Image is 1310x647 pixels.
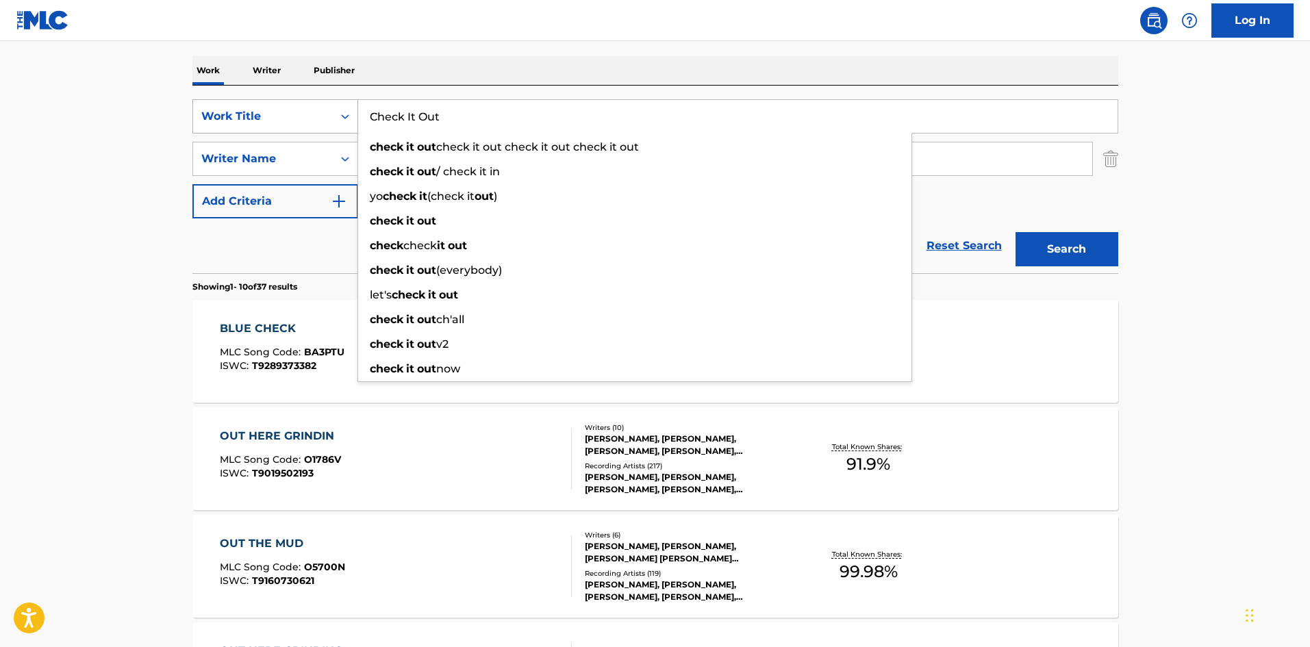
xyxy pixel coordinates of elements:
[192,281,297,293] p: Showing 1 - 10 of 37 results
[201,108,325,125] div: Work Title
[448,239,467,252] strong: out
[304,561,345,573] span: O5700N
[406,362,414,375] strong: it
[436,264,502,277] span: (everybody)
[370,190,383,203] span: yo
[192,99,1118,273] form: Search Form
[585,568,792,579] div: Recording Artists ( 119 )
[370,264,403,277] strong: check
[920,231,1009,261] a: Reset Search
[392,288,425,301] strong: check
[406,140,414,153] strong: it
[310,56,359,85] p: Publisher
[252,574,314,587] span: T9160730621
[585,579,792,603] div: [PERSON_NAME], [PERSON_NAME], [PERSON_NAME], [PERSON_NAME], [PERSON_NAME]
[370,338,403,351] strong: check
[406,313,414,326] strong: it
[832,442,905,452] p: Total Known Shares:
[428,288,436,301] strong: it
[406,165,414,178] strong: it
[419,190,427,203] strong: it
[370,288,392,301] span: let's
[585,530,792,540] div: Writers ( 6 )
[417,165,436,178] strong: out
[1181,12,1198,29] img: help
[436,362,460,375] span: now
[427,190,475,203] span: (check it
[370,214,403,227] strong: check
[417,362,436,375] strong: out
[252,359,316,372] span: T9289373382
[417,140,436,153] strong: out
[220,359,252,372] span: ISWC :
[1146,12,1162,29] img: search
[436,140,639,153] span: check it out check it out check it out
[494,190,497,203] span: )
[220,467,252,479] span: ISWC :
[1211,3,1294,38] a: Log In
[1242,581,1310,647] iframe: Chat Widget
[475,190,494,203] strong: out
[1103,142,1118,176] img: Delete Criterion
[436,165,500,178] span: / check it in
[220,320,344,337] div: BLUE CHECK
[220,346,304,358] span: MLC Song Code :
[840,559,898,584] span: 99.98 %
[585,471,792,496] div: [PERSON_NAME], [PERSON_NAME], [PERSON_NAME], [PERSON_NAME], [PERSON_NAME], [PERSON_NAME], [PERSON...
[1246,595,1254,636] div: Drag
[192,184,358,218] button: Add Criteria
[192,300,1118,403] a: BLUE CHECKMLC Song Code:BA3PTUISWC:T9289373382Writers (1)[PERSON_NAME]Recording Artists (6)ALL EA...
[383,190,416,203] strong: check
[249,56,285,85] p: Writer
[585,461,792,471] div: Recording Artists ( 217 )
[436,313,464,326] span: ch'all
[846,452,890,477] span: 91.9 %
[1016,232,1118,266] button: Search
[1140,7,1168,34] a: Public Search
[417,313,436,326] strong: out
[417,264,436,277] strong: out
[437,239,445,252] strong: it
[370,165,403,178] strong: check
[403,239,437,252] span: check
[1176,7,1203,34] div: Help
[192,56,224,85] p: Work
[304,346,344,358] span: BA3PTU
[304,453,341,466] span: O1786V
[220,535,345,552] div: OUT THE MUD
[585,433,792,457] div: [PERSON_NAME], [PERSON_NAME], [PERSON_NAME], [PERSON_NAME], [PERSON_NAME][US_STATE], [PERSON_NAME...
[436,338,449,351] span: v2
[585,422,792,433] div: Writers ( 10 )
[192,515,1118,618] a: OUT THE MUDMLC Song Code:O5700NISWC:T9160730621Writers (6)[PERSON_NAME], [PERSON_NAME], [PERSON_N...
[220,561,304,573] span: MLC Song Code :
[417,338,436,351] strong: out
[406,338,414,351] strong: it
[16,10,69,30] img: MLC Logo
[370,239,403,252] strong: check
[417,214,436,227] strong: out
[331,193,347,210] img: 9d2ae6d4665cec9f34b9.svg
[370,362,403,375] strong: check
[370,140,403,153] strong: check
[832,549,905,559] p: Total Known Shares:
[406,264,414,277] strong: it
[220,574,252,587] span: ISWC :
[252,467,314,479] span: T9019502193
[370,313,403,326] strong: check
[439,288,458,301] strong: out
[192,407,1118,510] a: OUT HERE GRINDINMLC Song Code:O1786VISWC:T9019502193Writers (10)[PERSON_NAME], [PERSON_NAME], [PE...
[220,453,304,466] span: MLC Song Code :
[201,151,325,167] div: Writer Name
[585,540,792,565] div: [PERSON_NAME], [PERSON_NAME], [PERSON_NAME] [PERSON_NAME] [PERSON_NAME], [PERSON_NAME], [PERSON_N...
[406,214,414,227] strong: it
[220,428,341,444] div: OUT HERE GRINDIN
